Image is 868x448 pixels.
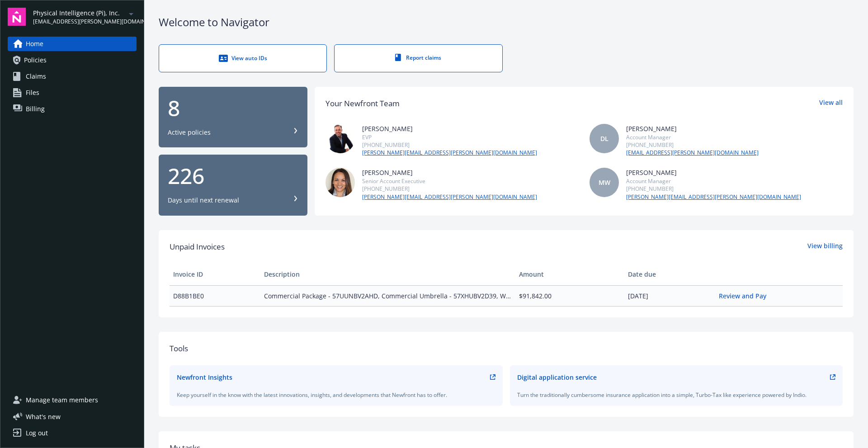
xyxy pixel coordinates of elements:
div: Senior Account Executive [362,177,537,185]
div: EVP [362,133,537,141]
span: What ' s new [26,412,61,421]
span: Files [26,85,39,100]
div: [PERSON_NAME] [362,124,537,133]
span: [EMAIL_ADDRESS][PERSON_NAME][DOMAIN_NAME] [33,18,126,26]
button: 226Days until next renewal [159,155,307,216]
a: View all [819,98,843,109]
img: photo [325,168,355,197]
div: [PHONE_NUMBER] [626,141,759,149]
span: Claims [26,69,46,84]
div: Days until next renewal [168,196,239,205]
td: $91,842.00 [515,285,624,306]
span: Unpaid Invoices [170,241,225,253]
img: photo [325,124,355,153]
th: Description [260,264,515,285]
div: [PERSON_NAME] [626,168,801,177]
div: Account Manager [626,133,759,141]
div: [PERSON_NAME] [626,124,759,133]
td: D88B1BE0 [170,285,260,306]
a: View billing [807,241,843,253]
div: Report claims [353,54,484,61]
button: What's new [8,412,75,421]
span: Commercial Package - 57UUNBV2AHD, Commercial Umbrella - 57XHUBV2D39, Workers Compensation - 57 WE... [264,291,511,301]
a: View auto IDs [159,44,327,72]
a: [PERSON_NAME][EMAIL_ADDRESS][PERSON_NAME][DOMAIN_NAME] [626,193,801,201]
span: DL [600,134,609,143]
a: Manage team members [8,393,137,407]
button: 8Active policies [159,87,307,148]
div: Your Newfront Team [325,98,400,109]
div: View auto IDs [177,54,308,63]
span: Manage team members [26,393,98,407]
a: Files [8,85,137,100]
div: 8 [168,97,298,119]
th: Amount [515,264,624,285]
a: [EMAIL_ADDRESS][PERSON_NAME][DOMAIN_NAME] [626,149,759,157]
th: Date due [624,264,715,285]
span: MW [599,178,610,187]
div: Active policies [168,128,211,137]
a: arrowDropDown [126,8,137,19]
a: Claims [8,69,137,84]
div: Turn the traditionally cumbersome insurance application into a simple, Turbo-Tax like experience ... [517,391,836,399]
div: [PERSON_NAME] [362,168,537,177]
span: Physical Intelligence (Pi), Inc. [33,8,126,18]
div: Newfront Insights [177,373,232,382]
div: Welcome to Navigator [159,14,854,30]
div: Account Manager [626,177,801,185]
div: Log out [26,426,48,440]
span: Policies [24,53,47,67]
a: Home [8,37,137,51]
a: Report claims [334,44,502,72]
a: [PERSON_NAME][EMAIL_ADDRESS][PERSON_NAME][DOMAIN_NAME] [362,193,537,201]
td: [DATE] [624,285,715,306]
div: Tools [170,343,843,354]
div: Keep yourself in the know with the latest innovations, insights, and developments that Newfront h... [177,391,495,399]
div: [PHONE_NUMBER] [362,141,537,149]
div: 226 [168,165,298,187]
a: Review and Pay [719,292,774,300]
button: Physical Intelligence (Pi), Inc.[EMAIL_ADDRESS][PERSON_NAME][DOMAIN_NAME]arrowDropDown [33,8,137,26]
div: Digital application service [517,373,597,382]
div: [PHONE_NUMBER] [626,185,801,193]
span: Billing [26,102,45,116]
img: navigator-logo.svg [8,8,26,26]
th: Invoice ID [170,264,260,285]
div: [PHONE_NUMBER] [362,185,537,193]
a: [PERSON_NAME][EMAIL_ADDRESS][PERSON_NAME][DOMAIN_NAME] [362,149,537,157]
span: Home [26,37,43,51]
a: Policies [8,53,137,67]
a: Billing [8,102,137,116]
